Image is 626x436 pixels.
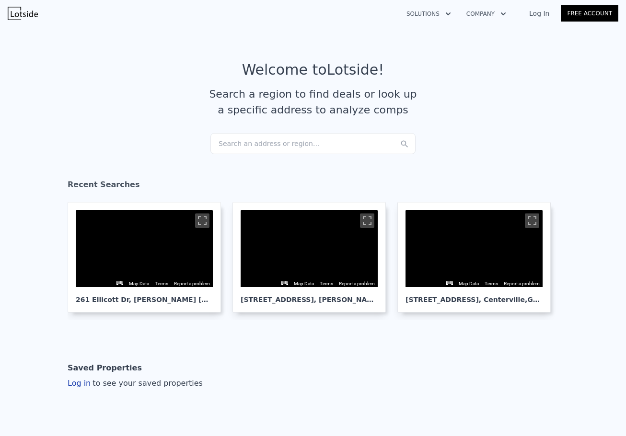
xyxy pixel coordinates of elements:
img: Google [408,275,440,287]
img: Lotside [8,7,38,20]
div: Main Display [241,210,378,287]
img: Google [78,275,110,287]
a: Report problems with Street View imagery to Google [339,281,375,286]
button: Map Data [294,280,314,287]
a: Open this area in Google Maps (opens a new window) [243,275,275,287]
button: Company [459,5,514,22]
div: Welcome to Lotside ! [242,61,384,78]
button: Map Data [129,280,149,287]
a: Log In [518,9,561,18]
button: Keyboard shortcuts [446,281,453,285]
button: Toggle fullscreen view [195,213,209,228]
a: Map [STREET_ADDRESS], Centerville,GA 31028 [397,202,558,313]
div: Search a region to find deals or look up a specific address to analyze comps [206,86,420,118]
div: 261 Ellicott Dr , [PERSON_NAME] [PERSON_NAME] [76,287,213,304]
a: Terms (opens in new tab) [485,281,498,286]
div: [STREET_ADDRESS] , Centerville [406,287,543,304]
div: Main Display [406,210,543,287]
a: Terms (opens in new tab) [320,281,333,286]
div: Log in [68,378,203,389]
div: Map [406,210,543,287]
a: Map 261 Ellicott Dr, [PERSON_NAME] [PERSON_NAME] [68,202,229,313]
img: Google [243,275,275,287]
button: Toggle fullscreen view [525,213,539,228]
div: Search an address or region... [210,133,416,154]
button: Toggle fullscreen view [360,213,374,228]
button: Keyboard shortcuts [281,281,288,285]
a: Open this area in Google Maps (opens a new window) [78,275,110,287]
div: Saved Properties [68,358,142,378]
div: Recent Searches [68,171,558,202]
a: Report problems with Street View imagery to Google [174,281,210,286]
div: Map [76,210,213,287]
a: Terms (opens in new tab) [155,281,168,286]
span: , GA 31028 [525,296,564,303]
a: Free Account [561,5,618,22]
span: to see your saved properties [91,379,203,388]
button: Keyboard shortcuts [116,281,123,285]
button: Solutions [399,5,459,22]
a: Open this area in Google Maps (opens a new window) [408,275,440,287]
div: Map [241,210,378,287]
a: Report problems with Street View imagery to Google [504,281,540,286]
div: [STREET_ADDRESS] , [PERSON_NAME] [PERSON_NAME] [241,287,378,304]
button: Map Data [459,280,479,287]
div: Main Display [76,210,213,287]
a: Map [STREET_ADDRESS], [PERSON_NAME] [PERSON_NAME] [232,202,394,313]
